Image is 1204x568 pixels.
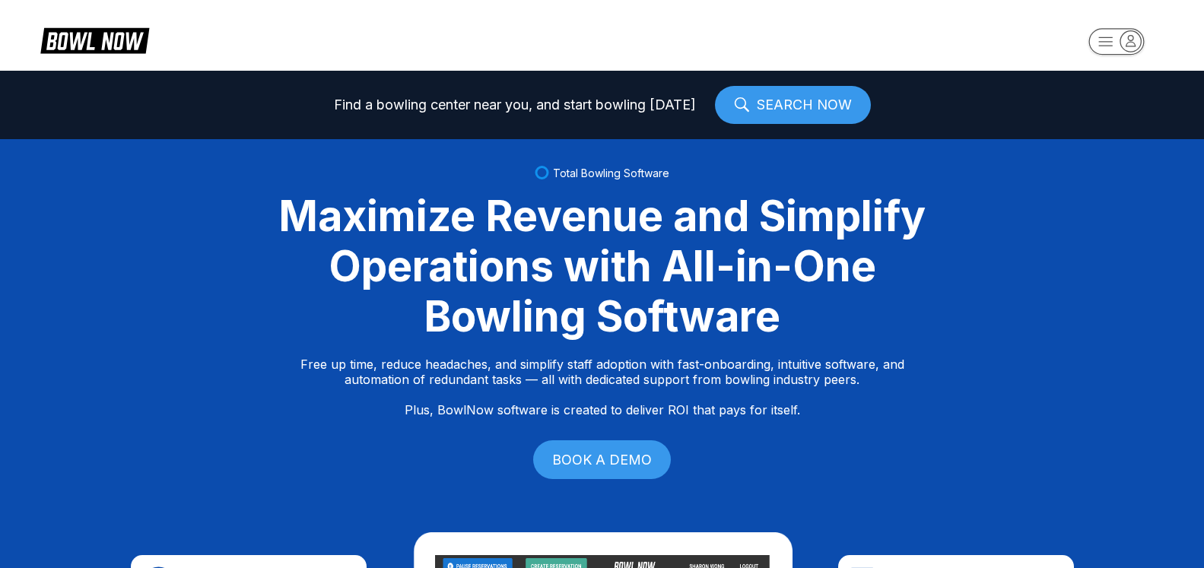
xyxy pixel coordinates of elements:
[334,97,696,113] span: Find a bowling center near you, and start bowling [DATE]
[300,357,904,417] p: Free up time, reduce headaches, and simplify staff adoption with fast-onboarding, intuitive softw...
[533,440,671,479] a: BOOK A DEMO
[260,191,945,341] div: Maximize Revenue and Simplify Operations with All-in-One Bowling Software
[553,167,669,179] span: Total Bowling Software
[715,86,871,124] a: SEARCH NOW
